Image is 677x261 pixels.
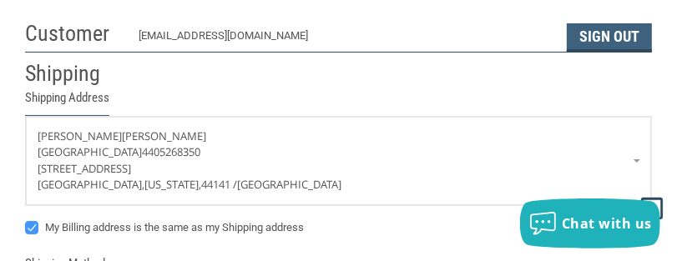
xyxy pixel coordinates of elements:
span: [US_STATE], [144,177,201,192]
span: [GEOGRAPHIC_DATA] [38,144,142,159]
button: Chat with us [520,198,660,248]
a: Enter or select a different address [26,117,651,205]
legend: Shipping Address [25,88,109,116]
span: [PERSON_NAME] [38,128,122,143]
span: [GEOGRAPHIC_DATA], [38,177,144,192]
span: [STREET_ADDRESS] [38,161,131,176]
button: Sign Out [567,23,652,52]
span: Chat with us [562,214,652,233]
h2: Shipping [25,60,123,88]
label: My Billing address is the same as my Shipping address [25,221,652,234]
h2: Customer [25,20,123,48]
span: [GEOGRAPHIC_DATA] [237,177,341,192]
span: 4405268350 [142,144,200,159]
div: [EMAIL_ADDRESS][DOMAIN_NAME] [139,28,551,52]
span: [PERSON_NAME] [122,128,206,143]
span: 44141 / [201,177,237,192]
